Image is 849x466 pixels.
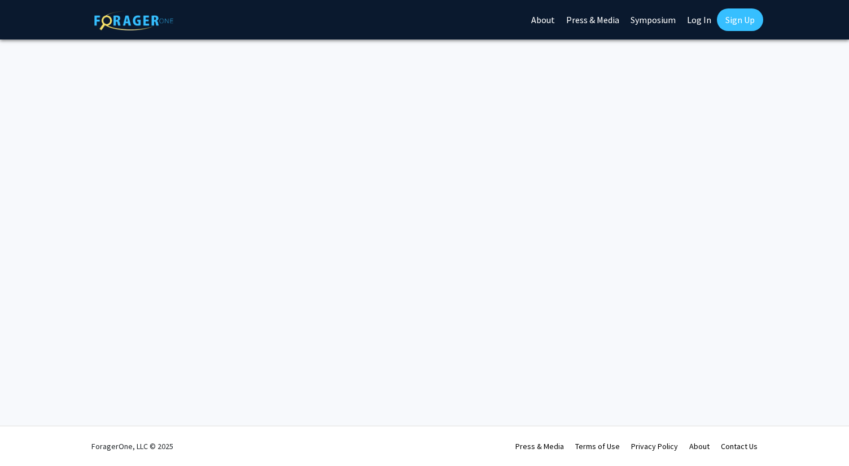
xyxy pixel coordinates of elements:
div: ForagerOne, LLC © 2025 [91,427,173,466]
a: Terms of Use [575,441,620,451]
a: Press & Media [515,441,564,451]
a: Sign Up [717,8,763,31]
a: About [689,441,710,451]
a: Contact Us [721,441,758,451]
img: ForagerOne Logo [94,11,173,30]
a: Privacy Policy [631,441,678,451]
